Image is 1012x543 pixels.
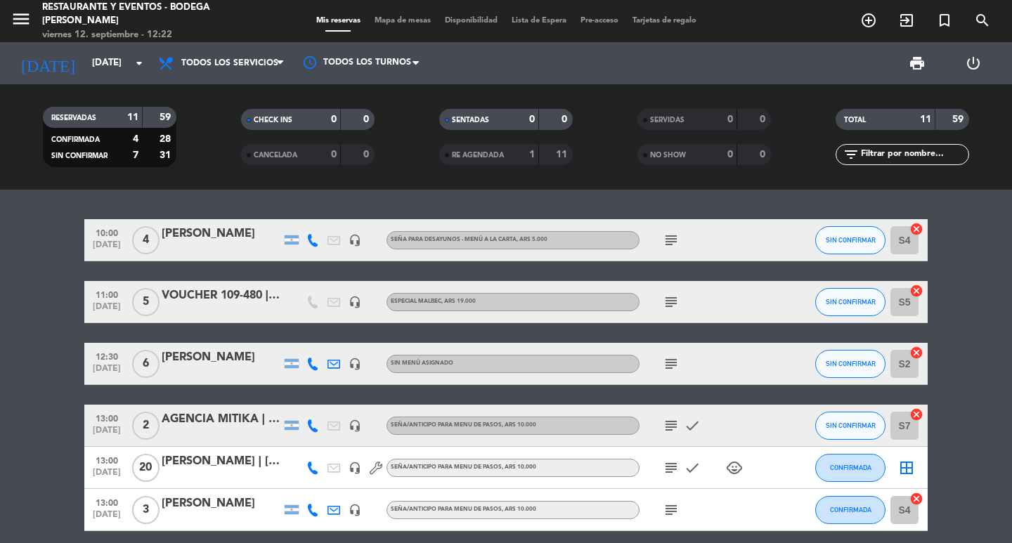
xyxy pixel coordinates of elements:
[830,506,871,513] span: CONFIRMADA
[826,236,876,244] span: SIN CONFIRMAR
[684,459,701,476] i: check
[160,112,174,122] strong: 59
[650,117,685,124] span: SERVIDAS
[505,17,573,25] span: Lista de Espera
[51,152,108,159] span: SIN CONFIRMAR
[909,492,923,506] i: cancel
[89,240,124,256] span: [DATE]
[89,302,124,318] span: [DATE]
[89,452,124,468] span: 13:00
[89,224,124,240] span: 10:00
[909,407,923,421] i: cancel
[309,17,368,25] span: Mis reservas
[815,226,885,254] button: SIN CONFIRMAR
[843,146,859,163] i: filter_list
[663,232,680,249] i: subject
[42,1,242,28] div: Restaurante y Eventos - Bodega [PERSON_NAME]
[42,28,242,42] div: viernes 12. septiembre - 12:22
[132,496,160,524] span: 3
[132,226,160,254] span: 4
[331,115,337,124] strong: 0
[452,152,504,159] span: RE AGENDADA
[349,296,361,308] i: headset_mic
[132,454,160,482] span: 20
[349,234,361,247] i: headset_mic
[441,299,476,304] span: , ARS 19.000
[727,150,733,159] strong: 0
[89,510,124,526] span: [DATE]
[391,299,476,304] span: ESPECIAL MALBEC
[663,355,680,372] i: subject
[162,495,281,513] div: [PERSON_NAME]
[663,502,680,518] i: subject
[859,147,968,162] input: Filtrar por nombre...
[391,422,536,428] span: Seña/anticipo para MENU DE PASOS
[815,496,885,524] button: CONFIRMADA
[131,55,148,72] i: arrow_drop_down
[331,150,337,159] strong: 0
[51,136,100,143] span: CONFIRMADA
[826,360,876,367] span: SIN CONFIRMAR
[132,288,160,316] span: 5
[51,115,96,122] span: RESERVADAS
[132,350,160,378] span: 6
[133,150,138,160] strong: 7
[349,462,361,474] i: headset_mic
[391,360,453,366] span: Sin menú asignado
[909,55,926,72] span: print
[952,115,966,124] strong: 59
[625,17,703,25] span: Tarjetas de regalo
[965,55,982,72] i: power_settings_new
[133,134,138,144] strong: 4
[363,115,372,124] strong: 0
[452,117,489,124] span: SENTADAS
[89,426,124,442] span: [DATE]
[391,464,536,470] span: Seña/anticipo para MENU DE PASOS
[815,350,885,378] button: SIN CONFIRMAR
[517,237,547,242] span: , ARS 5.000
[502,422,536,428] span: , ARS 10.000
[684,417,701,434] i: check
[254,152,297,159] span: CANCELADA
[162,410,281,428] div: AGENCIA MITIKA | [PERSON_NAME]
[663,417,680,434] i: subject
[349,358,361,370] i: headset_mic
[815,288,885,316] button: SIN CONFIRMAR
[974,12,991,29] i: search
[909,284,923,298] i: cancel
[826,421,876,429] span: SIN CONFIRMAR
[363,150,372,159] strong: 0
[162,452,281,471] div: [PERSON_NAME] | [PERSON_NAME] Hangar [PERSON_NAME]
[349,504,361,516] i: headset_mic
[909,346,923,360] i: cancel
[663,294,680,310] i: subject
[89,364,124,380] span: [DATE]
[368,17,438,25] span: Mapa de mesas
[127,112,138,122] strong: 11
[945,42,1001,84] div: LOG OUT
[663,459,680,476] i: subject
[898,12,915,29] i: exit_to_app
[936,12,953,29] i: turned_in_not
[562,115,570,124] strong: 0
[181,58,278,68] span: Todos los servicios
[11,8,32,34] button: menu
[11,48,85,79] i: [DATE]
[438,17,505,25] span: Disponibilidad
[909,222,923,236] i: cancel
[502,464,536,470] span: , ARS 10.000
[830,464,871,471] span: CONFIRMADA
[11,8,32,30] i: menu
[391,506,536,512] span: Seña/anticipo para MENU DE PASOS
[573,17,625,25] span: Pre-acceso
[160,134,174,144] strong: 28
[529,150,535,159] strong: 1
[89,348,124,364] span: 12:30
[726,459,743,476] i: child_care
[727,115,733,124] strong: 0
[254,117,292,124] span: CHECK INS
[89,494,124,510] span: 13:00
[89,286,124,302] span: 11:00
[89,410,124,426] span: 13:00
[529,115,535,124] strong: 0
